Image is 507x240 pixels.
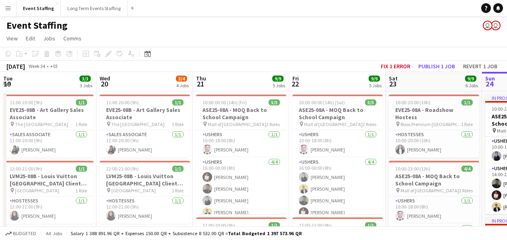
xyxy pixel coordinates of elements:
app-job-card: 12:00-21:00 (9h)1/1LVM25-08B - Louis Vuitton [GEOGRAPHIC_DATA] Client Advisor [GEOGRAPHIC_DATA]1 ... [3,161,94,224]
span: 10:00-20:00 (10h) [395,99,430,105]
span: 1 Role [461,121,473,127]
span: 9/9 [272,76,284,82]
button: Publish 1 job [415,61,458,72]
div: 5 Jobs [369,82,382,88]
div: 4 Jobs [176,82,189,88]
div: 3 Jobs [80,82,92,88]
app-card-role: Ushers1/110:00-18:00 (8h)[PERSON_NAME] [196,130,286,158]
h3: EVE25-08B - Art Gallery Sales Associate [100,106,190,121]
h3: EVE25-08A - Roadshow Hostess [389,106,479,121]
span: Tue [3,75,13,82]
a: View [3,33,21,44]
app-card-role: Ushers1/110:00-18:00 (8h)[PERSON_NAME] [292,130,383,158]
span: Comms [63,35,81,42]
span: [GEOGRAPHIC_DATA] [15,187,59,194]
span: Mall of [GEOGRAPHIC_DATA] [304,121,363,127]
a: Edit [23,33,38,44]
span: Thu [196,75,206,82]
span: All jobs [44,230,64,236]
div: [DATE] [6,62,25,70]
div: +03 [50,63,58,69]
app-job-card: 10:00-00:00 (14h) (Sat)5/5ASE25-08A - MOQ Back to School Campaign Mall of [GEOGRAPHIC_DATA]2 Role... [292,95,383,214]
app-job-card: 11:00-20:00 (9h)1/1EVE25-08B - Art Gallery Sales Associate The [GEOGRAPHIC_DATA]1 RoleSales Assoc... [3,95,94,158]
span: 20 [98,79,110,88]
span: 12:00-21:00 (9h) [106,166,139,172]
div: 6 Jobs [465,82,478,88]
app-job-card: 10:00-00:00 (14h) (Fri)5/5ASE25-08A - MOQ Back to School Campaign Mall of [GEOGRAPHIC_DATA]2 Role... [196,95,286,214]
span: 10:00-00:00 (14h) (Sat) [299,99,345,105]
span: 1/1 [461,99,473,105]
span: Edit [26,35,35,42]
span: The [GEOGRAPHIC_DATA] [111,121,165,127]
app-card-role: Hostesses1/110:00-20:00 (10h)[PERSON_NAME] [389,130,479,158]
app-card-role: Hostesses1/112:00-21:00 (9h)[PERSON_NAME] [3,196,94,224]
span: 2 Roles [363,121,376,127]
h3: EVE25-08B - Art Gallery Sales Associate [3,106,94,121]
span: 12:00-21:00 (9h) [10,166,42,172]
button: Fix 1 error [378,61,413,72]
div: 5 Jobs [273,82,285,88]
span: 21 [195,79,206,88]
a: Comms [60,33,85,44]
h1: Event Staffing [6,19,67,32]
h3: ASE25-08A - MOQ Back to School Campaign [196,106,286,121]
h3: LVM25-08B - Louis Vuitton [GEOGRAPHIC_DATA] Client Advisor [3,173,94,187]
button: Long Term Events Staffing [61,0,127,16]
span: 11:00-20:00 (9h) [202,222,235,228]
span: View [6,35,18,42]
span: 1/1 [76,166,87,172]
app-user-avatar: Events Staffing Team [491,21,501,30]
app-card-role: Ushers4/416:00-00:00 (8h)[PERSON_NAME][PERSON_NAME][PERSON_NAME][PERSON_NAME] [196,158,286,220]
span: 1 Role [172,121,184,127]
span: 24 [484,79,495,88]
button: Event Staffing [17,0,61,16]
a: Jobs [40,33,58,44]
app-card-role: Sales Associate1/111:00-20:00 (9h)[PERSON_NAME] [3,130,94,158]
span: 1/1 [76,99,87,105]
span: 11:00-20:00 (9h) [10,99,42,105]
span: Total Budgeted 1 397 573.96 QR [228,230,302,236]
span: Jobs [43,35,55,42]
button: Budgeted [4,229,38,238]
span: 3/4 [176,76,187,82]
app-user-avatar: Events Staffing Team [483,21,492,30]
span: 13:00-22:00 (9h) [299,222,332,228]
span: Wed [100,75,110,82]
h3: ASE25-08A - MOQ Back to School Campaign [389,173,479,187]
app-job-card: 12:00-21:00 (9h)1/1LVM25-08B - Louis Vuitton [GEOGRAPHIC_DATA] Client Advisor [GEOGRAPHIC_DATA]1 ... [100,161,190,224]
span: Budgeted [13,231,36,236]
span: 9/9 [369,76,380,82]
span: 2 Roles [459,187,473,194]
span: 10:00-23:00 (13h) [395,166,430,172]
span: 1 Role [75,121,87,127]
app-job-card: 10:00-20:00 (10h)1/1EVE25-08A - Roadshow Hostess Rixos Premium [GEOGRAPHIC_DATA], [GEOGRAPHIC_DAT... [389,95,479,158]
span: 1/1 [269,222,280,228]
span: 1 Role [75,187,87,194]
span: Mall of [GEOGRAPHIC_DATA] [401,187,459,194]
app-card-role: Sales Associate1/111:00-20:00 (9h)[PERSON_NAME] [100,130,190,158]
button: Revert 1 job [460,61,501,72]
span: 1/1 [365,222,376,228]
div: Salary 1 388 891.96 QR + Expenses 150.00 QR + Subsistence 8 532.00 QR = [71,230,302,236]
span: Week 34 [27,63,47,69]
span: 4/4 [461,166,473,172]
span: 11:00-20:00 (9h) [106,99,139,105]
app-card-role: Ushers1/110:00-18:00 (8h)[PERSON_NAME] [389,196,479,224]
span: Rixos Premium [GEOGRAPHIC_DATA], [GEOGRAPHIC_DATA], [GEOGRAPHIC_DATA] [401,121,461,127]
span: 1/1 [172,166,184,172]
app-job-card: 11:00-20:00 (9h)1/1EVE25-08B - Art Gallery Sales Associate The [GEOGRAPHIC_DATA]1 RoleSales Assoc... [100,95,190,158]
span: 1 Role [172,187,184,194]
h3: ASE25-08A - MOQ Back to School Campaign [292,106,383,121]
app-card-role: Ushers4/416:00-00:00 (8h)[PERSON_NAME][PERSON_NAME][PERSON_NAME][PERSON_NAME] [292,158,383,220]
span: Fri [292,75,299,82]
span: [GEOGRAPHIC_DATA] [111,187,156,194]
span: 3/3 [79,76,91,82]
span: The [GEOGRAPHIC_DATA] [15,121,68,127]
span: 1/1 [172,99,184,105]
